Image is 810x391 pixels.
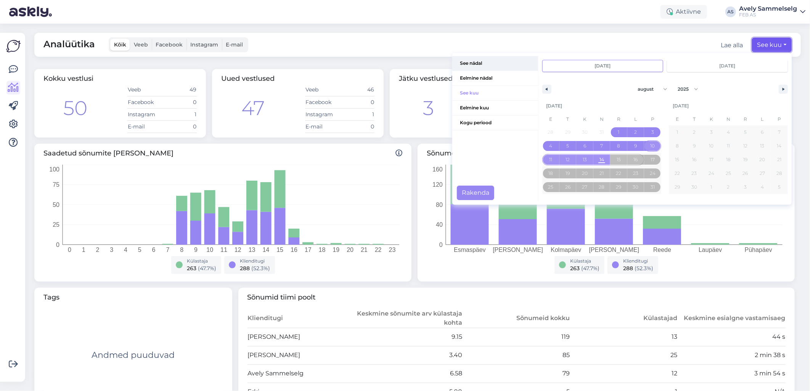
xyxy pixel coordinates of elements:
button: 11 [542,153,559,167]
td: 25 [570,346,678,364]
span: 16 [692,153,696,167]
button: 9 [627,139,644,153]
span: Facebook [156,41,183,48]
span: 26 [565,180,571,194]
button: 23 [627,167,644,180]
td: [PERSON_NAME] [247,328,355,346]
span: 27 [760,167,765,180]
button: 16 [686,153,703,167]
button: 18 [542,167,559,180]
div: Külastaja [571,258,600,264]
button: Rakenda [457,186,494,200]
span: 5 [566,139,569,153]
button: 7 [593,139,611,153]
td: 6.58 [355,364,463,383]
button: 13 [754,139,771,153]
span: 13 [760,139,765,153]
div: Avely Sammelselg [739,6,797,12]
span: Uued vestlused [221,74,275,83]
span: 20 [582,167,588,180]
td: Veeb [127,84,162,96]
div: 3 [423,93,434,123]
span: 8 [676,139,679,153]
button: Eelmine kuu [452,101,538,115]
div: [DATE] [542,99,661,113]
tspan: 12 [235,247,241,253]
td: Facebook [305,96,340,108]
span: 263 [571,265,580,272]
tspan: Esmaspäev [454,247,486,253]
button: 5 [559,139,577,153]
span: 7 [778,125,781,139]
span: 30 [633,180,639,194]
button: 30 [686,180,703,194]
td: 85 [463,346,570,364]
span: 3 [710,125,713,139]
div: Andmed puuduvad [92,349,175,361]
div: Külastaja [187,258,217,264]
button: Kogu periood [452,115,538,130]
tspan: 160 [432,166,443,172]
span: Analüütika [43,37,95,52]
div: 50 [63,93,87,123]
tspan: Pühapäev [745,247,772,253]
button: 28 [593,180,611,194]
span: 21 [599,167,604,180]
td: 46 [340,84,374,96]
button: See nädal [452,56,538,71]
span: 8 [617,139,620,153]
button: 24 [703,167,720,180]
button: 19 [559,167,577,180]
span: E [669,113,686,125]
button: 31 [644,180,661,194]
span: 25 [726,167,731,180]
span: 7 [600,139,603,153]
td: 2 min 38 s [678,346,786,364]
button: 4 [720,125,737,139]
tspan: 80 [436,201,443,208]
span: K [576,113,593,125]
tspan: 17 [305,247,312,253]
span: ( 47.7 %) [198,265,217,272]
button: 21 [593,167,611,180]
td: 12 [570,364,678,383]
tspan: [PERSON_NAME] [493,247,543,253]
span: Kõik [114,41,126,48]
tspan: 5 [138,247,141,253]
img: Askly Logo [6,39,21,53]
td: 0 [340,120,374,133]
button: Lae alla [721,41,743,50]
span: 288 [240,265,250,272]
tspan: 11 [220,247,227,253]
button: 27 [576,180,593,194]
button: 10 [703,139,720,153]
button: Eelmine nädal [452,71,538,86]
span: ( 52.3 %) [635,265,654,272]
tspan: 3 [110,247,113,253]
button: 26 [559,180,577,194]
span: 19 [566,167,570,180]
button: 15 [669,153,686,167]
span: 31 [651,180,655,194]
span: 18 [726,153,731,167]
span: 14 [599,153,604,167]
button: 17 [703,153,720,167]
button: 25 [720,167,737,180]
button: 10 [644,139,661,153]
tspan: 50 [53,201,59,208]
td: 44 s [678,328,786,346]
button: 5 [737,125,754,139]
span: 22 [675,167,680,180]
td: 1 [162,108,197,120]
tspan: 0 [439,241,443,248]
td: Instagram [305,108,340,120]
td: 119 [463,328,570,346]
span: Sõnumid tiimi poolt [247,292,786,303]
span: ( 47.7 %) [582,265,600,272]
span: 1 [618,125,620,139]
span: Saadetud sõnumite [PERSON_NAME] [43,148,402,159]
button: 26 [737,167,754,180]
button: 19 [737,153,754,167]
button: 2 [686,125,703,139]
td: Veeb [305,84,340,96]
